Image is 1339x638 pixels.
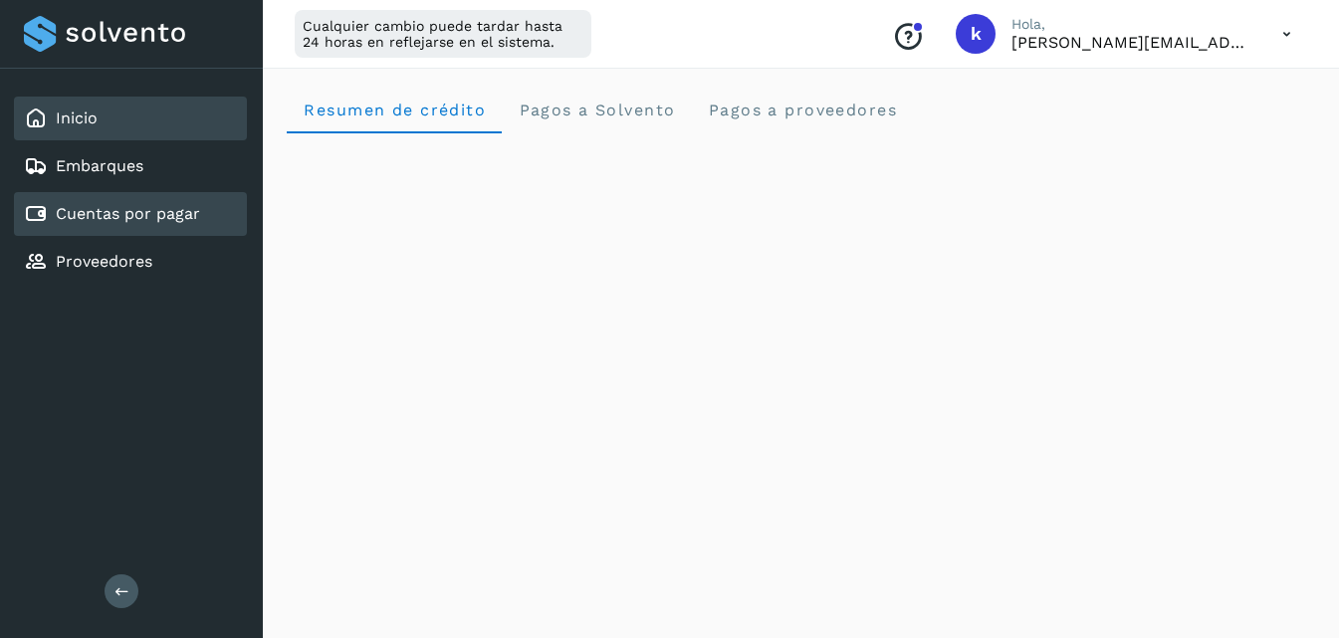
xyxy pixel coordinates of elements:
a: Embarques [56,156,143,175]
a: Cuentas por pagar [56,204,200,223]
div: Embarques [14,144,247,188]
div: Inicio [14,97,247,140]
div: Cuentas por pagar [14,192,247,236]
div: Cualquier cambio puede tardar hasta 24 horas en reflejarse en el sistema. [295,10,591,58]
span: Pagos a proveedores [707,101,897,119]
p: Hola, [1011,16,1250,33]
a: Inicio [56,108,98,127]
span: Resumen de crédito [303,101,486,119]
span: Pagos a Solvento [518,101,675,119]
a: Proveedores [56,252,152,271]
p: karla@metaleslozano.com.mx [1011,33,1250,52]
div: Proveedores [14,240,247,284]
